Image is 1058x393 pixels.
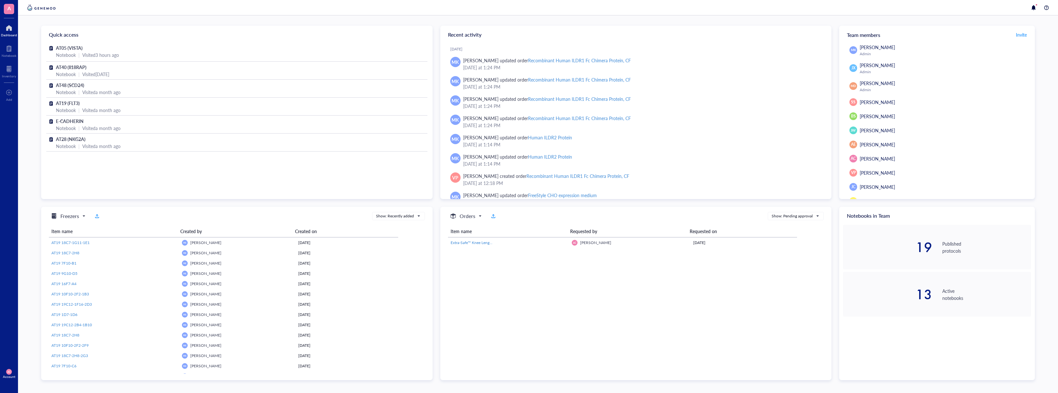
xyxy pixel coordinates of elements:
div: [DATE] [298,312,395,318]
div: Quick access [41,26,433,44]
span: [PERSON_NAME] [860,44,895,50]
th: Requested by [568,225,687,237]
div: | [78,107,80,114]
div: | [78,51,80,58]
span: MK [183,365,186,367]
span: [PERSON_NAME] [190,322,221,327]
div: Published protocols [942,240,1031,254]
div: Visited a month ago [82,89,121,96]
a: AT19 19C12-1F16-2D3 [51,301,177,307]
span: MK [183,283,186,285]
a: Inventory [2,64,16,78]
div: [DATE] at 1:24 PM [463,122,821,129]
span: [PERSON_NAME] [860,99,895,105]
span: Invite [1016,31,1027,38]
a: AT19 10F10-2F2-2F9 [51,343,177,348]
span: [PERSON_NAME] [860,170,895,176]
span: VP [851,170,856,176]
div: [PERSON_NAME] updated order [463,76,631,83]
span: MK [183,262,186,265]
div: Visited a month ago [82,107,121,114]
th: Item name [49,225,178,237]
span: E-CADHERIN [56,118,84,124]
div: Admin [860,51,1028,57]
a: MK[PERSON_NAME] updated orderFreeStyle CHO expression medium[DATE] at 12:04 PM [445,189,827,208]
div: Recombinant Human ILDR1 Fc Chimera Protein, CF [528,115,631,121]
img: genemod-logo [26,4,57,12]
div: [DATE] [298,260,395,266]
span: AT19 1D7-1D6 [51,312,77,317]
span: AT19 16F7-A4 [51,281,76,286]
span: AC [851,156,856,162]
span: AT19 19C12-1F16-2D3 [51,301,92,307]
span: [PERSON_NAME] [190,332,221,338]
a: Dashboard [1,23,17,37]
span: AT19 18C7-1G11-1E1 [51,240,90,245]
button: Invite [1016,30,1027,40]
span: AT48 (SCD24) [56,82,84,88]
span: JW [851,128,856,133]
div: Team members [839,26,1035,44]
div: [DATE] [298,271,395,276]
div: [DATE] [298,301,395,307]
div: Notebook [56,107,76,114]
span: A [7,4,11,12]
div: Visited a month ago [82,125,121,132]
div: Human ILDR2 Protein [528,153,572,160]
div: Notebook [56,125,76,132]
span: [PERSON_NAME] [860,62,895,68]
span: AT19 10F10-2F2-1B3 [51,291,89,297]
a: AT19 7F10-B1 [51,260,177,266]
div: [PERSON_NAME] updated order [463,95,631,102]
a: AT19 9G10-C5 [51,373,177,379]
span: JC [851,184,856,190]
span: AT19 9G10-D5 [51,271,77,276]
span: AT19 9G10-C5 [51,373,77,379]
span: [PERSON_NAME] [190,281,221,286]
div: [DATE] [450,47,827,52]
span: MK [452,155,459,162]
span: AE [851,142,856,147]
a: MK[PERSON_NAME] updated orderRecombinant Human ILDR1 Fc Chimera Protein, CF[DATE] at 1:24 PM [445,93,827,112]
a: AT19 16F7-A4 [51,281,177,287]
a: MK[PERSON_NAME] updated orderHuman ILDR2 Protein[DATE] at 1:14 PM [445,131,827,151]
h5: Freezers [60,212,79,220]
span: [PERSON_NAME] [190,363,221,369]
a: Notebook [2,43,16,57]
div: Recombinant Human ILDR1 Fc Chimera Protein, CF [526,173,629,179]
span: [PERSON_NAME] [190,343,221,348]
div: Active notebooks [942,287,1031,301]
th: Requested on [687,225,792,237]
span: [PERSON_NAME] [860,155,895,162]
div: Notebook [56,143,76,150]
div: [DATE] at 12:18 PM [463,179,821,187]
div: Notebooks in Team [839,207,1035,225]
span: AT19 19C12-2B4-1B10 [51,322,92,327]
div: [DATE] at 1:14 PM [463,160,821,167]
span: Extra-Safe™ Knee Length Labcoats with 3 Pockets [451,240,535,245]
div: Add [6,98,12,101]
div: [PERSON_NAME] updated order [463,153,572,160]
span: MK [183,324,186,326]
span: AT19 7F10-B1 [51,260,76,266]
div: [DATE] at 1:14 PM [463,141,821,148]
a: AT19 18C7-1G11-1E1 [51,240,177,246]
div: | [78,71,80,78]
span: AR [851,198,856,204]
span: MK [183,334,186,336]
h5: Orders [460,212,475,220]
a: AT19 18C7-2H8 [51,250,177,256]
span: MK [183,313,186,316]
span: AC [573,241,577,244]
span: AT19 18C7-2H8 [51,250,79,256]
a: MK[PERSON_NAME] updated orderRecombinant Human ILDR1 Fc Chimera Protein, CF[DATE] at 1:24 PM [445,74,827,93]
span: MK [851,48,856,52]
div: [DATE] [298,281,395,287]
span: AT19 (FLT3) [56,100,80,106]
span: [PERSON_NAME] [190,301,221,307]
span: MK [452,58,459,65]
div: Visited [DATE] [82,71,109,78]
span: [PERSON_NAME] [190,271,221,276]
div: [DATE] at 1:24 PM [463,64,821,71]
span: AC [7,370,11,373]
